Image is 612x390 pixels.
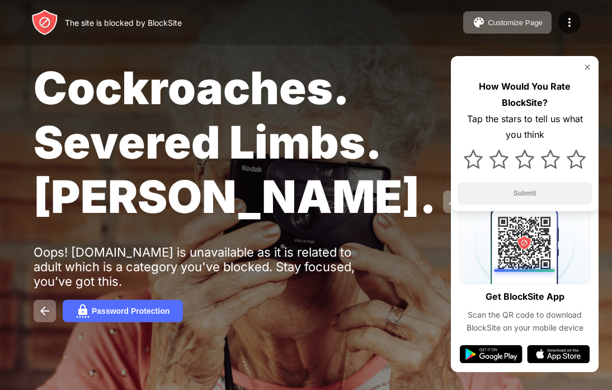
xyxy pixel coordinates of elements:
[463,11,552,34] button: Customize Page
[583,63,592,72] img: rate-us-close.svg
[65,18,182,27] div: The site is blocked by BlockSite
[515,150,534,169] img: star.svg
[458,182,592,205] button: Submit
[472,16,486,29] img: pallet.svg
[464,150,483,169] img: star.svg
[489,150,509,169] img: star.svg
[34,249,298,377] iframe: Banner
[563,16,576,29] img: menu-icon.svg
[458,78,592,111] div: How Would You Rate BlockSite?
[31,9,58,36] img: header-logo.svg
[34,245,379,289] div: Oops! [DOMAIN_NAME] is unavailable as it is related to adult which is a category you've blocked. ...
[567,150,586,169] img: star.svg
[458,111,592,143] div: Tap the stars to tell us what you think
[34,61,436,224] span: Cockroaches. Severed Limbs. [PERSON_NAME].
[488,18,543,27] div: Customize Page
[448,195,461,208] img: share.svg
[541,150,560,169] img: star.svg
